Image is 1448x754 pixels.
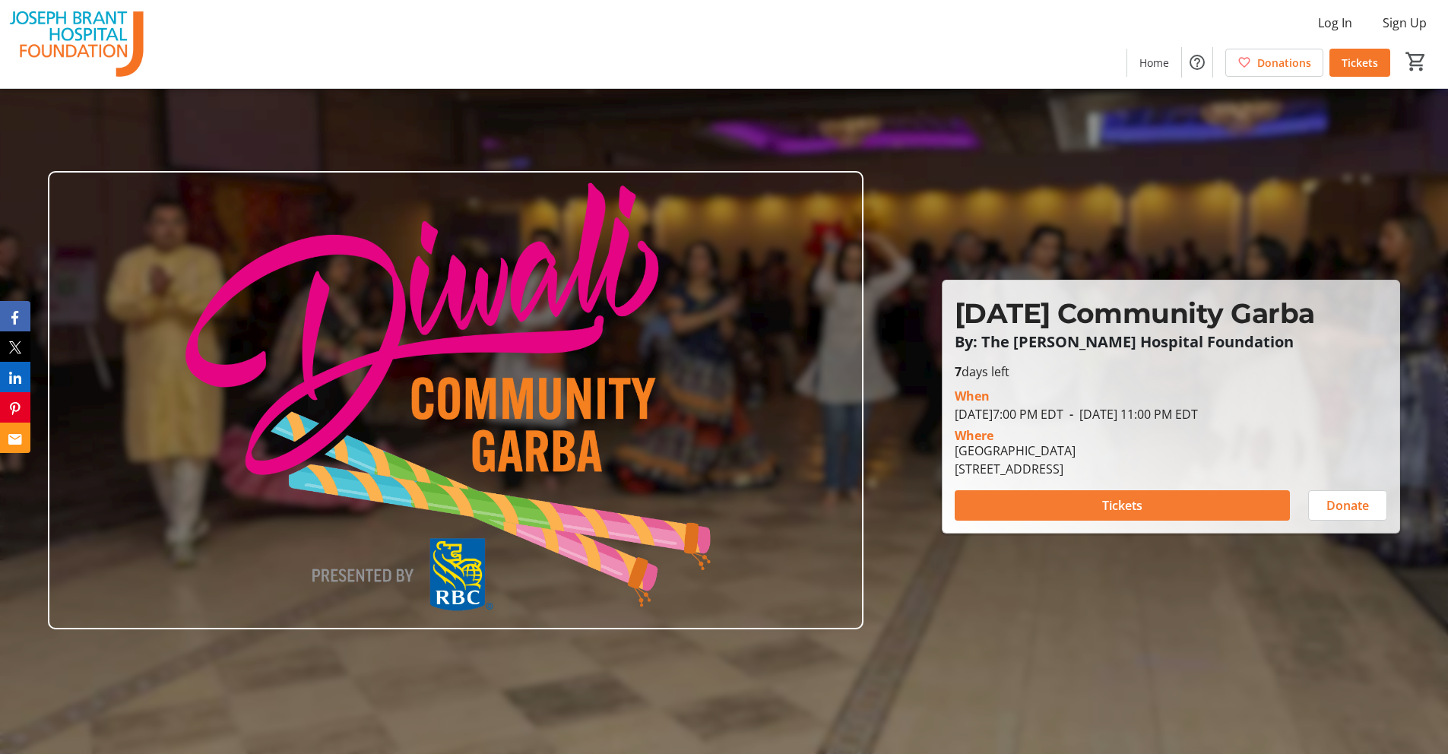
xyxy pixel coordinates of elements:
[1225,49,1323,77] a: Donations
[955,334,1387,350] p: By: The [PERSON_NAME] Hospital Foundation
[955,296,1315,330] span: [DATE] Community Garba
[48,171,863,630] img: Campaign CTA Media Photo
[1329,49,1390,77] a: Tickets
[1306,11,1364,35] button: Log In
[955,429,993,442] div: Where
[1257,55,1311,71] span: Donations
[955,363,962,380] span: 7
[1063,406,1079,423] span: -
[1139,55,1169,71] span: Home
[955,490,1290,521] button: Tickets
[1308,490,1387,521] button: Donate
[1318,14,1352,32] span: Log In
[1402,48,1430,75] button: Cart
[1063,406,1198,423] span: [DATE] 11:00 PM EDT
[1383,14,1427,32] span: Sign Up
[1326,496,1369,515] span: Donate
[1102,496,1142,515] span: Tickets
[955,442,1076,460] div: [GEOGRAPHIC_DATA]
[1370,11,1439,35] button: Sign Up
[955,460,1076,478] div: [STREET_ADDRESS]
[1127,49,1181,77] a: Home
[1342,55,1378,71] span: Tickets
[955,387,990,405] div: When
[955,363,1387,381] p: days left
[9,6,144,82] img: The Joseph Brant Hospital Foundation's Logo
[955,406,1063,423] span: [DATE] 7:00 PM EDT
[1182,47,1212,78] button: Help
